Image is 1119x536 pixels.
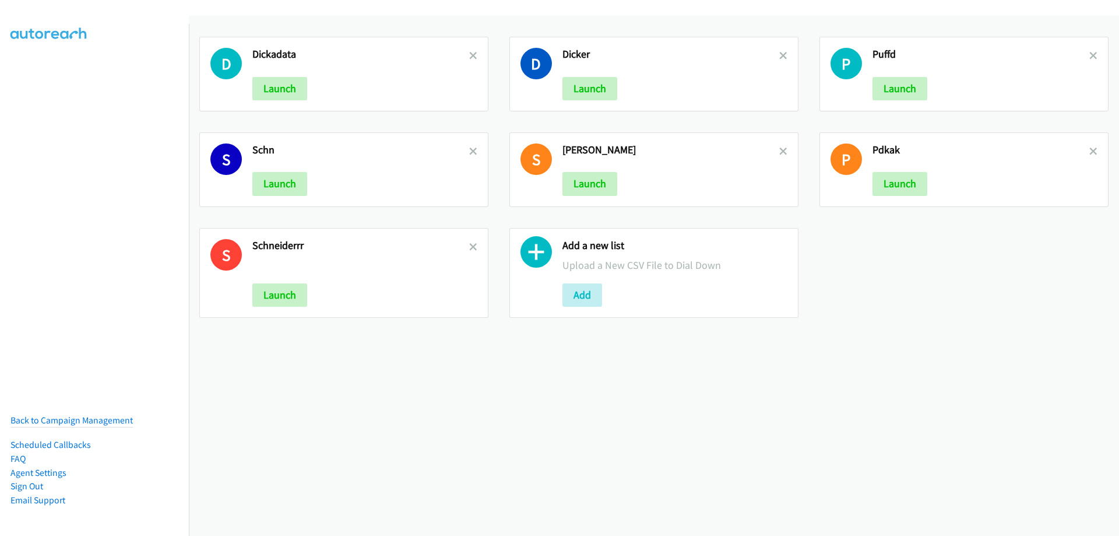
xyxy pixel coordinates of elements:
[252,48,469,61] h2: Dickadata
[210,143,242,175] h1: S
[831,48,862,79] h1: P
[10,495,65,506] a: Email Support
[562,283,602,307] button: Add
[10,415,133,426] a: Back to Campaign Management
[872,172,927,195] button: Launch
[520,48,552,79] h1: D
[562,143,779,157] h2: [PERSON_NAME]
[210,48,242,79] h1: D
[10,467,66,478] a: Agent Settings
[10,453,26,464] a: FAQ
[252,239,469,253] h2: Schneiderrr
[10,481,43,492] a: Sign Out
[520,143,552,175] h1: S
[562,172,617,195] button: Launch
[562,77,617,100] button: Launch
[210,239,242,271] h1: S
[252,77,307,100] button: Launch
[562,239,787,253] h2: Add a new list
[562,257,787,273] p: Upload a New CSV File to Dial Down
[872,77,927,100] button: Launch
[252,283,307,307] button: Launch
[562,48,779,61] h2: Dicker
[872,143,1089,157] h2: Pdkak
[872,48,1089,61] h2: Puffd
[252,143,469,157] h2: Schn
[252,172,307,195] button: Launch
[831,143,862,175] h1: P
[10,439,91,450] a: Scheduled Callbacks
